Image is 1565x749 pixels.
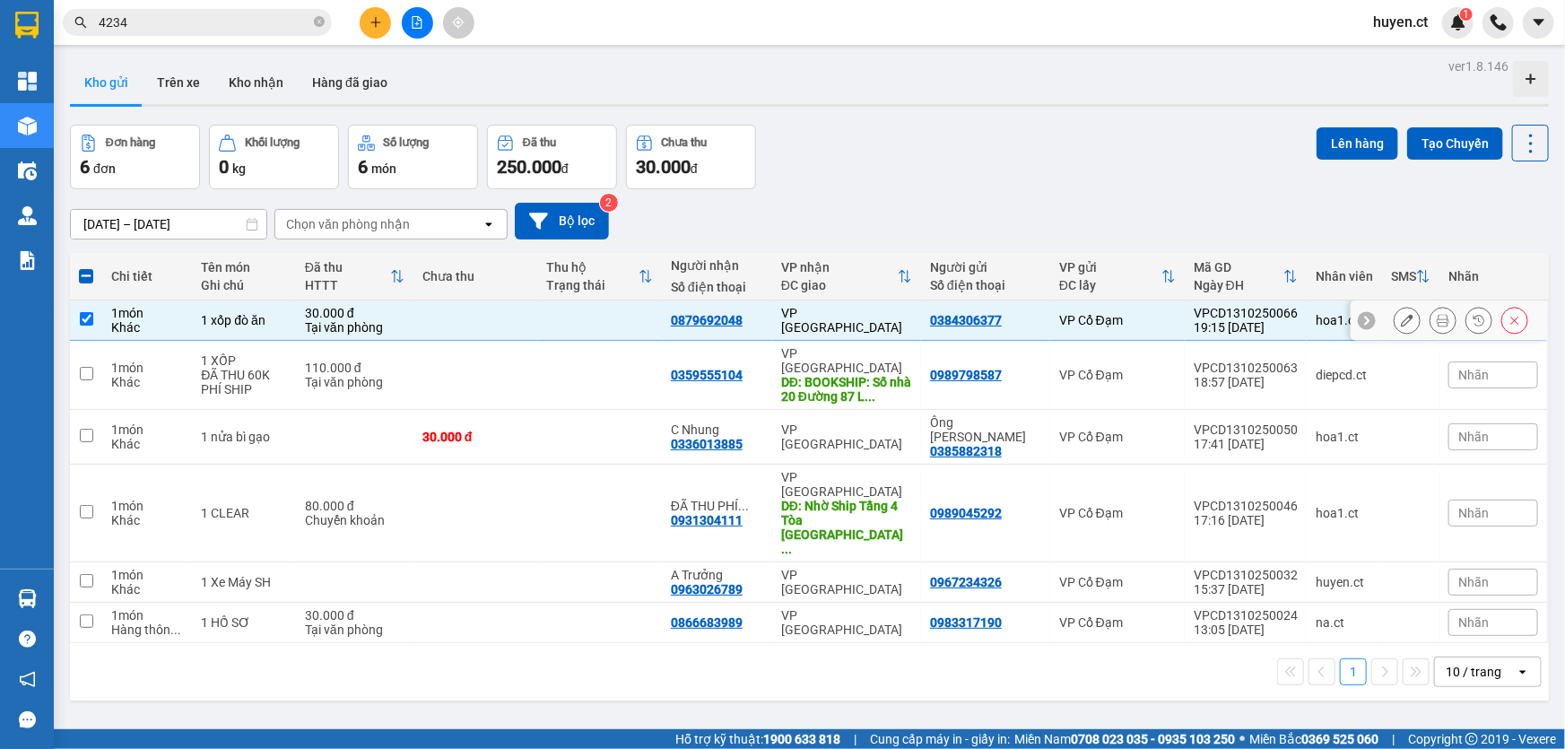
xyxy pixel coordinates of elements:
span: plus [370,16,382,29]
div: Số lượng [384,136,430,149]
div: 1 món [111,361,183,375]
div: na.ct [1316,615,1373,630]
div: 1 xốp đò ăn [201,313,287,327]
strong: 1900 633 818 [763,732,840,746]
span: 250.000 [497,156,561,178]
div: hoa1.ct [1316,506,1373,520]
div: ĐC giao [781,278,898,292]
th: Toggle SortBy [1382,253,1439,300]
div: Nhãn [1448,269,1538,283]
input: Tìm tên, số ĐT hoặc mã đơn [99,13,310,32]
div: ver 1.8.146 [1448,57,1508,76]
div: VPCD1310250046 [1194,499,1298,513]
div: Tại văn phòng [305,623,404,637]
div: VP [GEOGRAPHIC_DATA] [781,422,912,451]
div: 19:15 [DATE] [1194,320,1298,335]
div: Khác [111,582,183,597]
th: Toggle SortBy [537,253,662,300]
div: VP [GEOGRAPHIC_DATA] [781,470,912,499]
div: HTTT [305,278,390,292]
div: 1 HỒ SƠ [201,615,287,630]
div: Đã thu [305,260,390,274]
span: notification [19,671,36,688]
div: 1 XỐP [201,353,287,368]
div: ĐÃ THU 60K PHÍ SHIP [201,368,287,396]
div: 0983317190 [930,615,1002,630]
span: file-add [411,16,423,29]
div: 0989045292 [930,506,1002,520]
div: 110.000 đ [305,361,404,375]
div: VPCD1310250066 [1194,306,1298,320]
span: ... [738,499,749,513]
div: VP [GEOGRAPHIC_DATA] [781,608,912,637]
span: close-circle [314,14,325,31]
div: 0384306377 [930,313,1002,327]
div: VP Cổ Đạm [1059,430,1176,444]
span: món [371,161,396,176]
div: Đã thu [523,136,556,149]
div: 1 CLEAR [201,506,287,520]
div: huyen.ct [1316,575,1373,589]
span: huyen.ct [1359,11,1442,33]
span: caret-down [1531,14,1547,30]
div: Khác [111,375,183,389]
div: VP Cổ Đạm [1059,615,1176,630]
div: Đơn hàng [106,136,155,149]
div: 1 món [111,499,183,513]
span: close-circle [314,16,325,27]
div: 1 món [111,608,183,623]
div: 0989798587 [930,368,1002,382]
div: VP [GEOGRAPHIC_DATA] [781,568,912,597]
button: Kho nhận [214,61,298,104]
img: warehouse-icon [18,589,37,608]
div: Khác [111,320,183,335]
div: 1 Xe Máy SH [201,575,287,589]
div: Thu hộ [546,260,639,274]
button: Tạo Chuyến [1407,127,1503,160]
div: Chi tiết [111,269,183,283]
div: 10 / trang [1446,663,1501,681]
div: Ghi chú [201,278,287,292]
div: VP Cổ Đạm [1059,506,1176,520]
button: Khối lượng0kg [209,125,339,189]
span: 6 [358,156,368,178]
button: Chưa thu30.000đ [626,125,756,189]
div: 80.000 đ [305,499,404,513]
div: Chưa thu [422,269,529,283]
div: 15:37 [DATE] [1194,582,1298,597]
div: A Trưởng [671,568,763,582]
div: VP Cổ Đạm [1059,575,1176,589]
div: ĐC lấy [1059,278,1161,292]
div: 17:16 [DATE] [1194,513,1298,527]
div: VP [GEOGRAPHIC_DATA] [781,346,912,375]
div: Chưa thu [662,136,708,149]
strong: 0369 525 060 [1301,732,1378,746]
div: diepcd.ct [1316,368,1373,382]
div: Khối lượng [245,136,300,149]
span: 1 [1463,8,1469,21]
span: Nhãn [1458,506,1489,520]
div: VP Cổ Đạm [1059,368,1176,382]
div: 0967234326 [930,575,1002,589]
span: copyright [1465,733,1478,745]
div: 0866683989 [671,615,743,630]
img: phone-icon [1491,14,1507,30]
span: đơn [93,161,116,176]
div: C Nhung [671,422,763,437]
span: ... [781,542,792,556]
div: Tại văn phòng [305,375,404,389]
span: Cung cấp máy in - giấy in: [870,729,1010,749]
span: | [1392,729,1395,749]
button: Số lượng6món [348,125,478,189]
div: 0336013885 [671,437,743,451]
svg: open [1516,665,1530,679]
button: plus [360,7,391,39]
button: Kho gửi [70,61,143,104]
div: Tại văn phòng [305,320,404,335]
img: warehouse-icon [18,206,37,225]
button: Trên xe [143,61,214,104]
div: VPCD1310250032 [1194,568,1298,582]
div: Trạng thái [546,278,639,292]
div: Khác [111,437,183,451]
sup: 2 [600,194,618,212]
